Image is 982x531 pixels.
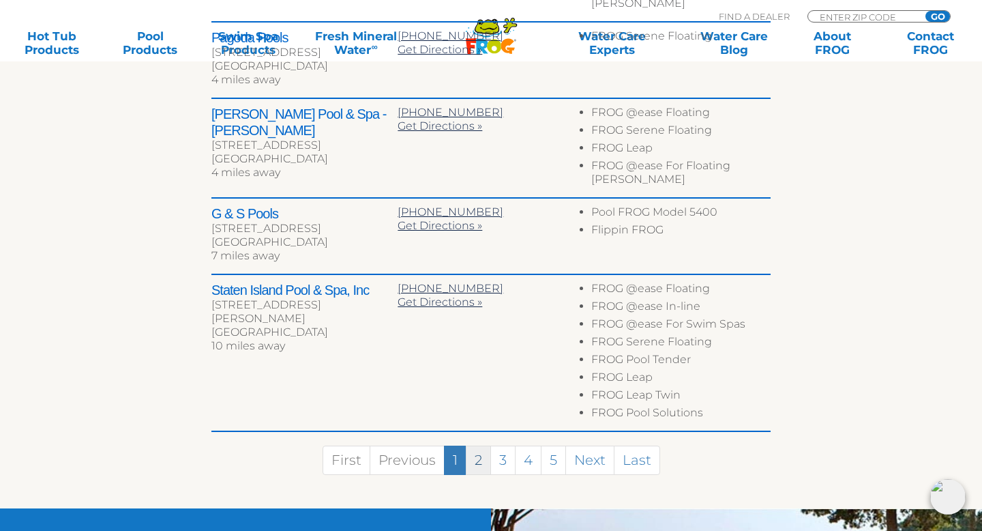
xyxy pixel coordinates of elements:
[892,29,968,57] a: ContactFROG
[211,166,280,179] span: 4 miles away
[211,205,398,222] h2: G & S Pools
[490,446,516,475] a: 3
[112,29,188,57] a: PoolProducts
[398,296,482,308] a: Get Directions »
[398,43,482,56] a: Get Directions »
[925,11,950,22] input: GO
[398,219,482,232] a: Get Directions »
[444,446,466,475] a: 1
[211,29,398,46] h2: Pagoda Pools
[591,205,771,223] li: Pool FROG Model 5400
[14,29,90,57] a: Hot TubProducts
[211,326,398,339] div: [GEOGRAPHIC_DATA]
[211,139,398,152] div: [STREET_ADDRESS]
[211,59,398,73] div: [GEOGRAPHIC_DATA]
[466,446,491,475] a: 2
[591,124,771,141] li: FROG Serene Floating
[211,106,398,139] h2: [PERSON_NAME] Pool & Spa - [PERSON_NAME]
[398,282,503,295] a: [PHONE_NUMBER]
[591,106,771,124] li: FROG @ease Floating
[591,317,771,335] li: FROG @ease For Swim Spas
[211,282,398,298] h2: Staten Island Pool & Spa, Inc
[591,300,771,317] li: FROG @ease In-line
[370,446,445,475] a: Previous
[211,235,398,249] div: [GEOGRAPHIC_DATA]
[211,298,398,326] div: [STREET_ADDRESS][PERSON_NAME]
[398,106,503,119] a: [PHONE_NUMBER]
[614,446,660,475] a: Last
[211,73,280,86] span: 4 miles away
[398,29,503,42] a: [PHONE_NUMBER]
[565,446,614,475] a: Next
[591,223,771,241] li: Flippin FROG
[211,249,280,262] span: 7 miles away
[591,159,771,190] li: FROG @ease For Floating [PERSON_NAME]
[591,353,771,371] li: FROG Pool Tender
[591,141,771,159] li: FROG Leap
[211,222,398,235] div: [STREET_ADDRESS]
[211,152,398,166] div: [GEOGRAPHIC_DATA]
[398,119,482,132] a: Get Directions »
[794,29,870,57] a: AboutFROG
[211,339,285,352] span: 10 miles away
[591,282,771,300] li: FROG @ease Floating
[818,11,910,23] input: Zip Code Form
[398,205,503,218] a: [PHONE_NUMBER]
[591,371,771,388] li: FROG Leap
[591,29,771,47] li: FROG Serene Floating
[591,335,771,353] li: FROG Serene Floating
[210,29,286,57] a: Swim SpaProducts
[591,388,771,406] li: FROG Leap Twin
[541,446,566,475] a: 5
[323,446,370,475] a: First
[515,446,541,475] a: 4
[591,406,771,424] li: FROG Pool Solutions
[211,46,398,59] div: [STREET_ADDRESS]
[930,479,966,515] img: openIcon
